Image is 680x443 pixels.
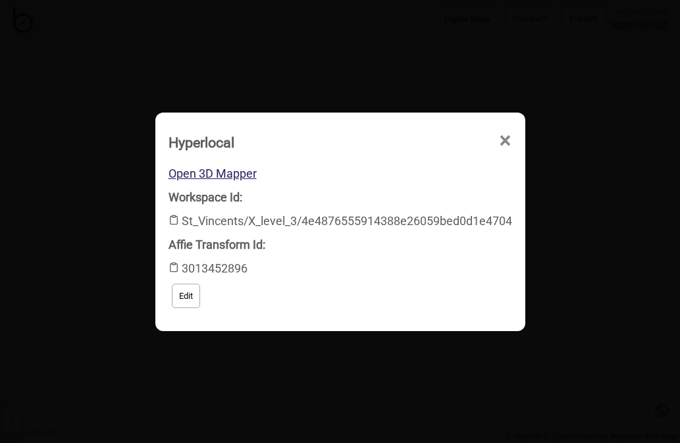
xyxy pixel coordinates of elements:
a: Open 3D Mapper [169,167,257,180]
div: St_Vincents/X_level_3/4e4876555914388e26059bed0d1e4704 [169,186,512,233]
div: Hyperlocal [169,128,234,157]
button: Edit [172,284,200,308]
div: 3013452896 [169,233,512,280]
span: × [498,119,512,163]
strong: Workspace Id: [169,190,242,204]
strong: Affie Transform Id: [169,238,265,251]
